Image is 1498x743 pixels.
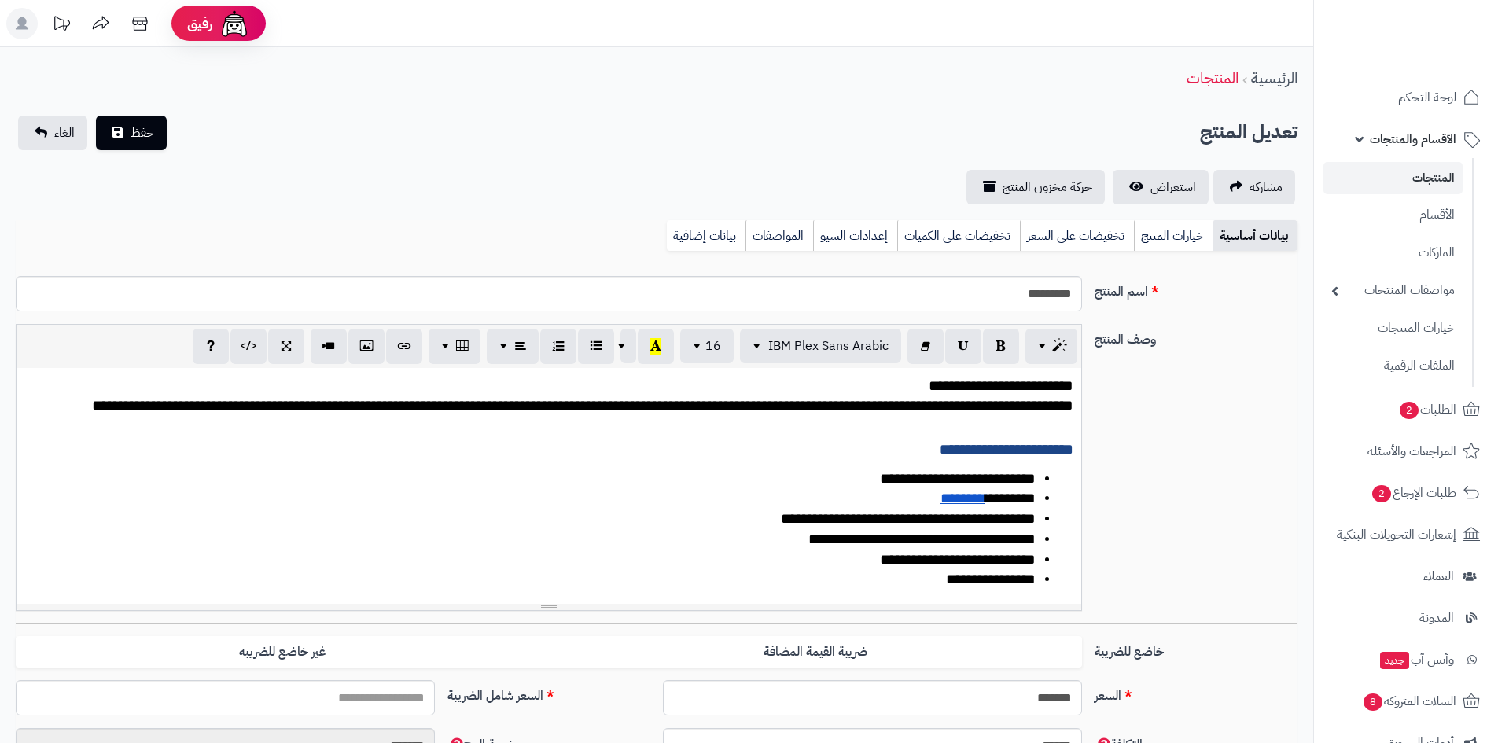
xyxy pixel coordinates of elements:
a: العملاء [1323,557,1489,595]
a: بيانات أساسية [1213,220,1297,252]
span: 16 [705,337,721,355]
span: حفظ [131,123,154,142]
label: السعر شامل الضريبة [441,680,657,705]
span: IBM Plex Sans Arabic [768,337,889,355]
label: السعر [1088,680,1304,705]
a: الملفات الرقمية [1323,349,1463,383]
a: طلبات الإرجاع2 [1323,474,1489,512]
label: ضريبة القيمة المضافة [549,636,1082,668]
a: السلات المتروكة8 [1323,682,1489,720]
span: السلات المتروكة [1362,690,1456,712]
a: حركة مخزون المنتج [966,170,1105,204]
a: إعدادات السيو [813,220,897,252]
span: 8 [1363,693,1383,712]
a: تحديثات المنصة [42,8,81,43]
span: 2 [1371,484,1392,503]
span: لوحة التحكم [1398,86,1456,109]
a: الطلبات2 [1323,391,1489,429]
a: الأقسام [1323,198,1463,232]
a: مشاركه [1213,170,1295,204]
label: غير خاضع للضريبه [16,636,549,668]
a: تخفيضات على السعر [1020,220,1134,252]
span: وآتس آب [1378,649,1454,671]
span: الأقسام والمنتجات [1370,128,1456,150]
span: الطلبات [1398,399,1456,421]
img: logo-2.png [1391,24,1483,57]
span: المدونة [1419,607,1454,629]
img: ai-face.png [219,8,250,39]
a: الماركات [1323,236,1463,270]
button: IBM Plex Sans Arabic [740,329,901,363]
a: المنتجات [1323,162,1463,194]
span: إشعارات التحويلات البنكية [1337,524,1456,546]
label: اسم المنتج [1088,276,1304,301]
button: حفظ [96,116,167,150]
label: خاضع للضريبة [1088,636,1304,661]
a: إشعارات التحويلات البنكية [1323,516,1489,554]
a: مواصفات المنتجات [1323,274,1463,307]
span: العملاء [1423,565,1454,587]
span: المراجعات والأسئلة [1367,440,1456,462]
a: المراجعات والأسئلة [1323,432,1489,470]
a: المواصفات [745,220,813,252]
a: المدونة [1323,599,1489,637]
span: الغاء [54,123,75,142]
a: بيانات إضافية [667,220,745,252]
span: رفيق [187,14,212,33]
a: استعراض [1113,170,1209,204]
span: طلبات الإرجاع [1371,482,1456,504]
a: المنتجات [1187,66,1239,90]
h2: تعديل المنتج [1200,116,1297,149]
span: 2 [1399,401,1419,420]
span: استعراض [1150,178,1196,197]
a: لوحة التحكم [1323,79,1489,116]
button: 16 [680,329,734,363]
a: وآتس آبجديد [1323,641,1489,679]
label: وصف المنتج [1088,324,1304,349]
a: الغاء [18,116,87,150]
a: خيارات المنتج [1134,220,1213,252]
span: جديد [1380,652,1409,669]
span: حركة مخزون المنتج [1003,178,1092,197]
a: الرئيسية [1251,66,1297,90]
span: مشاركه [1250,178,1283,197]
a: خيارات المنتجات [1323,311,1463,345]
a: تخفيضات على الكميات [897,220,1020,252]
